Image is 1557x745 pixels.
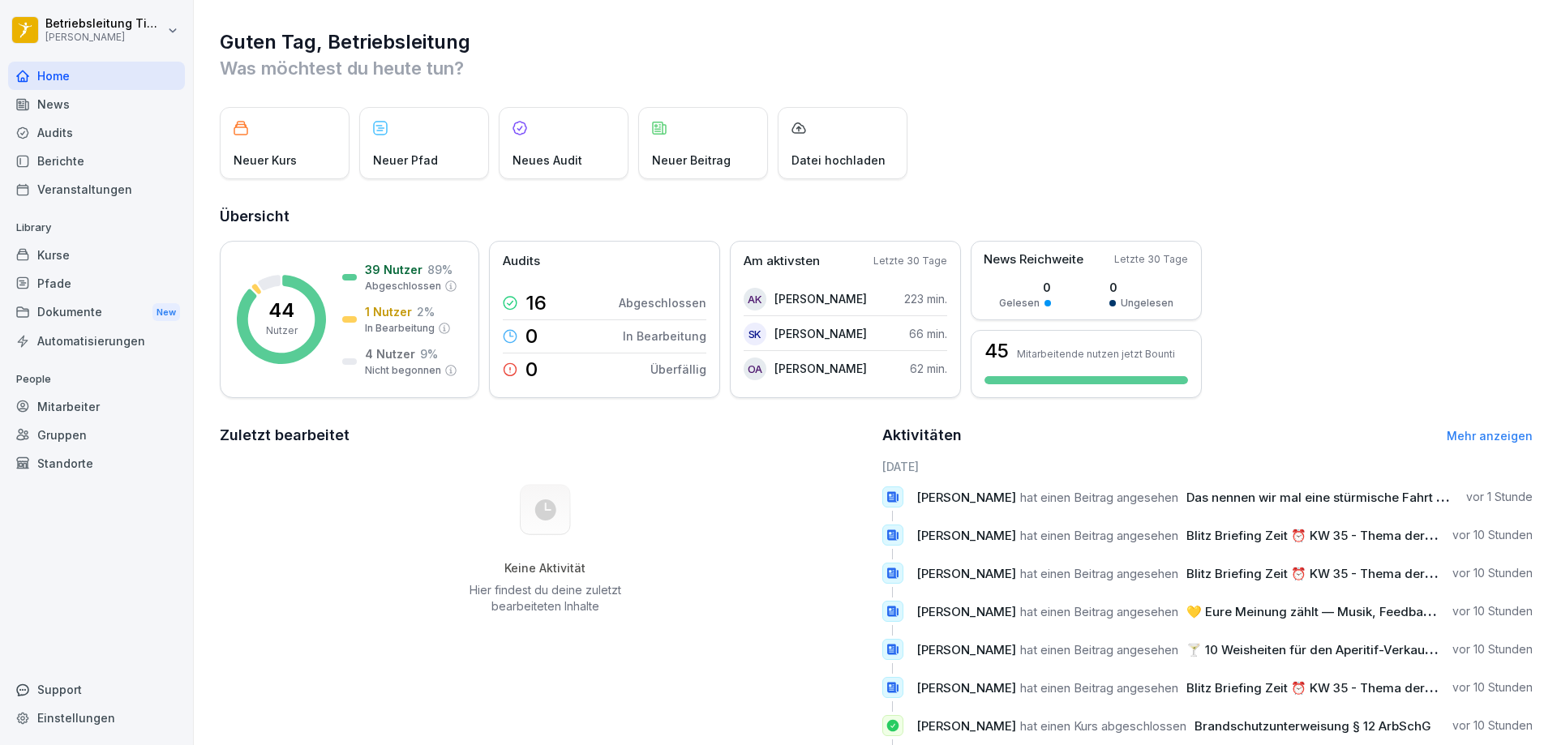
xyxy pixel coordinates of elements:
[619,294,706,311] p: Abgeschlossen
[909,325,947,342] p: 66 min.
[1452,641,1533,657] p: vor 10 Stunden
[904,290,947,307] p: 223 min.
[365,363,441,378] p: Nicht begonnen
[220,55,1533,81] p: Was möchtest du heute tun?
[984,341,1009,361] h3: 45
[525,293,547,313] p: 16
[220,29,1533,55] h1: Guten Tag, Betriebsleitung
[220,205,1533,228] h2: Übersicht
[1020,566,1178,581] span: hat einen Beitrag angesehen
[8,675,185,704] div: Support
[623,328,706,345] p: In Bearbeitung
[8,366,185,392] p: People
[8,298,185,328] a: DokumenteNew
[1121,296,1173,310] p: Ungelesen
[1452,527,1533,543] p: vor 10 Stunden
[152,303,180,322] div: New
[916,642,1016,657] span: [PERSON_NAME]
[1020,718,1186,734] span: hat einen Kurs abgeschlossen
[744,252,820,271] p: Am aktivsten
[916,490,1016,505] span: [PERSON_NAME]
[1020,490,1178,505] span: hat einen Beitrag angesehen
[1020,642,1178,657] span: hat einen Beitrag angesehen
[525,327,538,346] p: 0
[999,279,1051,296] p: 0
[45,17,164,31] p: Betriebsleitung Timmendorf
[1017,348,1175,360] p: Mitarbeitende nutzen jetzt Bounti
[427,261,453,278] p: 89 %
[882,458,1533,475] h6: [DATE]
[266,323,298,338] p: Nutzer
[8,269,185,298] a: Pfade
[45,32,164,43] p: [PERSON_NAME]
[513,152,582,169] p: Neues Audit
[417,303,435,320] p: 2 %
[774,360,867,377] p: [PERSON_NAME]
[774,290,867,307] p: [PERSON_NAME]
[1452,679,1533,696] p: vor 10 Stunden
[8,421,185,449] a: Gruppen
[910,360,947,377] p: 62 min.
[744,288,766,310] div: AK
[8,298,185,328] div: Dokumente
[8,215,185,241] p: Library
[873,254,947,268] p: Letzte 30 Tage
[8,449,185,477] a: Standorte
[463,582,627,614] p: Hier findest du deine zuletzt bearbeiteten Inhalte
[1452,603,1533,619] p: vor 10 Stunden
[774,325,867,342] p: [PERSON_NAME]
[420,345,438,362] p: 9 %
[744,358,766,380] div: OA
[1452,717,1533,734] p: vor 10 Stunden
[916,528,1016,543] span: [PERSON_NAME]
[365,279,441,293] p: Abgeschlossen
[1447,429,1533,443] a: Mehr anzeigen
[463,561,627,576] h5: Keine Aktivität
[1020,528,1178,543] span: hat einen Beitrag angesehen
[8,147,185,175] a: Berichte
[8,241,185,269] a: Kurse
[8,327,185,355] a: Automatisierungen
[8,118,185,147] a: Audits
[916,566,1016,581] span: [PERSON_NAME]
[220,424,871,447] h2: Zuletzt bearbeitet
[1114,252,1188,267] p: Letzte 30 Tage
[1020,680,1178,696] span: hat einen Beitrag angesehen
[365,303,412,320] p: 1 Nutzer
[8,704,185,732] a: Einstellungen
[365,345,415,362] p: 4 Nutzer
[373,152,438,169] p: Neuer Pfad
[916,680,1016,696] span: [PERSON_NAME]
[234,152,297,169] p: Neuer Kurs
[365,321,435,336] p: In Bearbeitung
[1195,718,1431,734] span: Brandschutzunterweisung § 12 ArbSchG
[1109,279,1173,296] p: 0
[503,252,540,271] p: Audits
[916,718,1016,734] span: [PERSON_NAME]
[365,261,422,278] p: 39 Nutzer
[999,296,1040,310] p: Gelesen
[8,62,185,90] a: Home
[652,152,731,169] p: Neuer Beitrag
[882,424,962,447] h2: Aktivitäten
[1452,565,1533,581] p: vor 10 Stunden
[8,392,185,421] a: Mitarbeiter
[8,90,185,118] a: News
[268,301,294,320] p: 44
[744,323,766,345] div: SK
[8,175,185,203] div: Veranstaltungen
[1020,604,1178,619] span: hat einen Beitrag angesehen
[984,250,1083,269] p: News Reichweite
[791,152,886,169] p: Datei hochladen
